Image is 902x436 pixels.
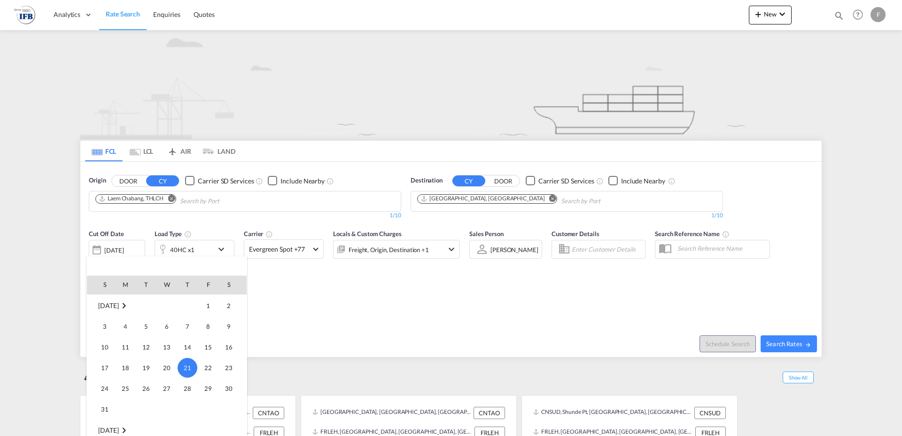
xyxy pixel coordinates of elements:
td: Sunday August 10 2025 [87,337,115,357]
td: Monday August 4 2025 [115,316,136,337]
span: 20 [157,358,176,377]
td: Tuesday August 26 2025 [136,378,156,399]
span: 27 [157,379,176,398]
td: Wednesday August 13 2025 [156,337,177,357]
td: August 2025 [87,295,156,316]
td: Tuesday August 19 2025 [136,357,156,378]
td: Sunday August 31 2025 [87,399,115,420]
span: [DATE] [98,426,118,434]
td: Friday August 8 2025 [198,316,218,337]
span: 26 [137,379,156,398]
span: 24 [95,379,114,398]
th: S [87,276,115,294]
span: 7 [178,317,197,336]
td: Monday August 11 2025 [115,337,136,357]
td: Monday August 18 2025 [115,357,136,378]
th: M [115,276,136,294]
td: Monday August 25 2025 [115,378,136,399]
span: 5 [137,317,156,336]
span: 14 [178,338,197,357]
td: Tuesday August 5 2025 [136,316,156,337]
td: Wednesday August 6 2025 [156,316,177,337]
span: 25 [116,379,135,398]
td: Friday August 22 2025 [198,357,218,378]
td: Thursday August 21 2025 [177,357,198,378]
span: 10 [95,338,114,357]
tr: Week 2 [87,316,247,337]
span: 15 [199,338,218,357]
td: Wednesday August 27 2025 [156,378,177,399]
th: F [198,276,218,294]
td: Thursday August 7 2025 [177,316,198,337]
span: 17 [95,358,114,377]
td: Tuesday August 12 2025 [136,337,156,357]
td: Sunday August 17 2025 [87,357,115,378]
span: 8 [199,317,218,336]
tr: Week 5 [87,378,247,399]
span: 13 [157,338,176,357]
span: 6 [157,317,176,336]
th: T [177,276,198,294]
tr: Week 3 [87,337,247,357]
span: 19 [137,358,156,377]
td: Sunday August 3 2025 [87,316,115,337]
span: 1 [199,296,218,315]
td: Saturday August 30 2025 [218,378,247,399]
span: 23 [219,358,238,377]
span: 4 [116,317,135,336]
span: 29 [199,379,218,398]
span: 21 [178,358,197,378]
span: 11 [116,338,135,357]
th: W [156,276,177,294]
th: T [136,276,156,294]
span: 30 [219,379,238,398]
td: Wednesday August 20 2025 [156,357,177,378]
td: Saturday August 9 2025 [218,316,247,337]
span: 16 [219,338,238,357]
td: Sunday August 24 2025 [87,378,115,399]
tr: Week 4 [87,357,247,378]
span: 22 [199,358,218,377]
th: S [218,276,247,294]
span: [DATE] [98,301,118,309]
td: Saturday August 2 2025 [218,295,247,316]
span: 31 [95,400,114,419]
td: Thursday August 28 2025 [177,378,198,399]
span: 9 [219,317,238,336]
span: 12 [137,338,156,357]
td: Friday August 15 2025 [198,337,218,357]
tr: Week 1 [87,295,247,316]
span: 3 [95,317,114,336]
td: Friday August 29 2025 [198,378,218,399]
span: 2 [219,296,238,315]
span: 18 [116,358,135,377]
span: 28 [178,379,197,398]
td: Saturday August 23 2025 [218,357,247,378]
td: Friday August 1 2025 [198,295,218,316]
tr: Week 6 [87,399,247,420]
td: Saturday August 16 2025 [218,337,247,357]
td: Thursday August 14 2025 [177,337,198,357]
